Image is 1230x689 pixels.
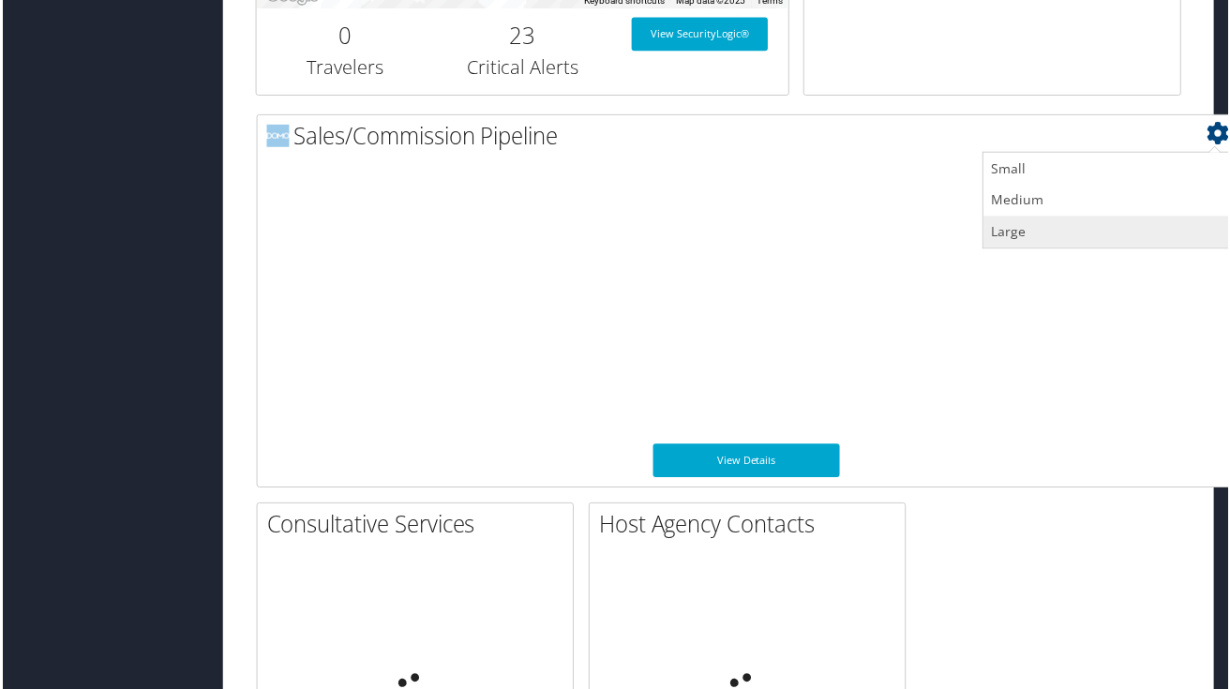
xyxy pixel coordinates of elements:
img: domo-logo.png [265,125,288,147]
a: View Details [653,445,841,479]
h2: Consultative Services [265,510,573,542]
a: View SecurityLogic® [632,17,769,51]
h2: Host Agency Contacts [599,510,907,542]
h3: Critical Alerts [447,54,597,81]
h3: Travelers [269,54,419,81]
h2: 0 [269,20,419,52]
h2: 23 [447,20,597,52]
